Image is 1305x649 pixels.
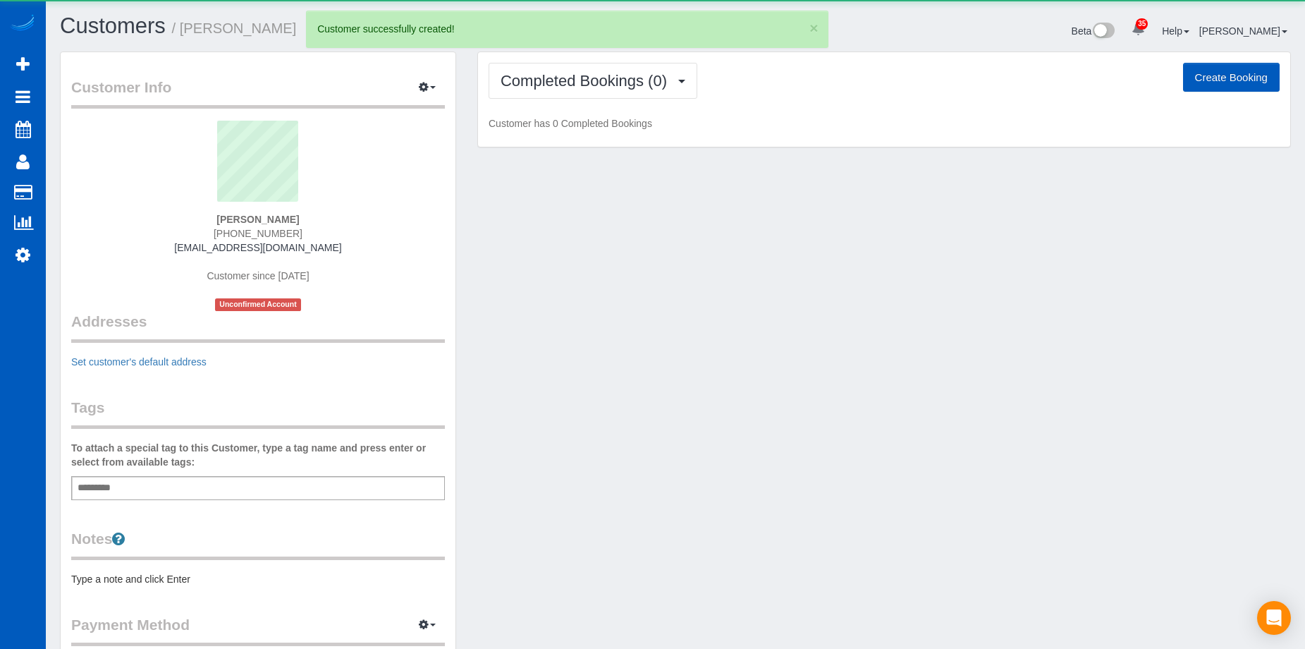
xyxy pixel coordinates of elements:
[1091,23,1115,41] img: New interface
[71,397,445,429] legend: Tags
[1162,25,1189,37] a: Help
[71,356,207,368] a: Set customer's default address
[207,270,309,281] span: Customer since [DATE]
[489,63,697,99] button: Completed Bookings (0)
[215,298,301,310] span: Unconfirmed Account
[1125,14,1152,45] a: 35
[1199,25,1287,37] a: [PERSON_NAME]
[60,13,166,38] a: Customers
[809,20,818,35] button: ×
[317,22,816,36] div: Customer successfully created!
[8,14,37,34] img: Automaid Logo
[174,242,341,253] a: [EMAIL_ADDRESS][DOMAIN_NAME]
[216,214,299,225] strong: [PERSON_NAME]
[489,116,1280,131] p: Customer has 0 Completed Bookings
[71,614,445,646] legend: Payment Method
[214,228,302,239] span: [PHONE_NUMBER]
[71,528,445,560] legend: Notes
[71,572,445,586] pre: Type a note and click Enter
[1136,18,1148,30] span: 35
[1257,601,1291,635] div: Open Intercom Messenger
[172,20,297,36] small: / [PERSON_NAME]
[71,77,445,109] legend: Customer Info
[1183,63,1280,92] button: Create Booking
[501,72,674,90] span: Completed Bookings (0)
[71,441,445,469] label: To attach a special tag to this Customer, type a tag name and press enter or select from availabl...
[1072,25,1115,37] a: Beta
